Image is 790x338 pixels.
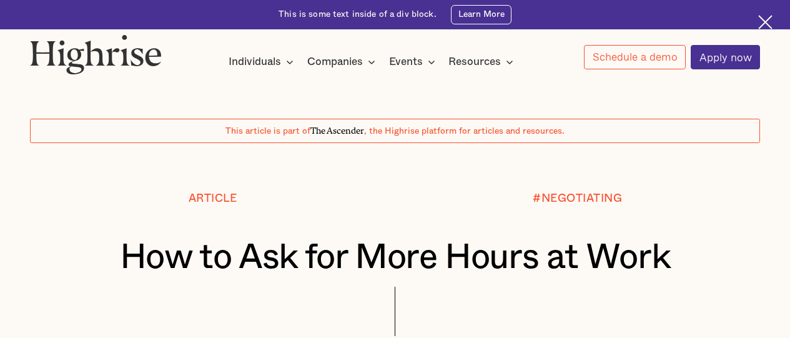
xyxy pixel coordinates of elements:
[279,9,437,21] div: This is some text inside of a div block.
[30,34,162,74] img: Highrise logo
[310,124,364,134] span: The Ascender
[691,45,760,69] a: Apply now
[307,54,379,69] div: Companies
[364,127,565,136] span: , the Highrise platform for articles and resources.
[229,54,297,69] div: Individuals
[533,192,622,205] div: #NEGOTIATING
[448,54,517,69] div: Resources
[448,54,501,69] div: Resources
[758,15,773,29] img: Cross icon
[307,54,363,69] div: Companies
[189,192,237,205] div: Article
[389,54,439,69] div: Events
[389,54,423,69] div: Events
[225,127,310,136] span: This article is part of
[451,5,511,24] a: Learn More
[584,45,686,69] a: Schedule a demo
[229,54,281,69] div: Individuals
[61,239,729,277] h1: How to Ask for More Hours at Work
